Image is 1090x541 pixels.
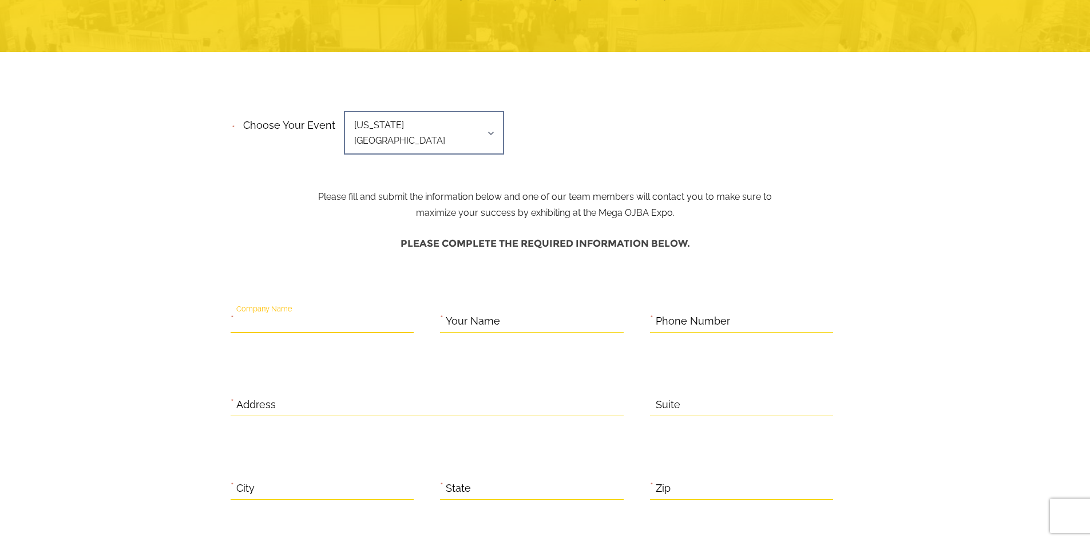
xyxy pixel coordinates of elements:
span: [US_STATE][GEOGRAPHIC_DATA] [344,111,504,155]
label: State [446,480,471,497]
label: Phone Number [656,313,730,330]
em: Submit [168,353,208,368]
textarea: Type your message and click 'Submit' [15,173,209,343]
label: Suite [656,396,680,414]
label: Zip [656,480,671,497]
input: Enter your email address [15,140,209,165]
p: Please fill and submit the information below and one of our team members will contact you to make... [309,116,781,221]
label: Your Name [446,313,500,330]
input: Enter your last name [15,106,209,131]
label: City [236,480,255,497]
div: Leave a message [60,64,192,79]
div: Minimize live chat window [188,6,215,33]
h4: Please complete the required information below. [231,232,860,255]
label: Address [236,396,276,414]
label: Company Name [236,303,292,315]
label: Choose your event [236,109,335,135]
